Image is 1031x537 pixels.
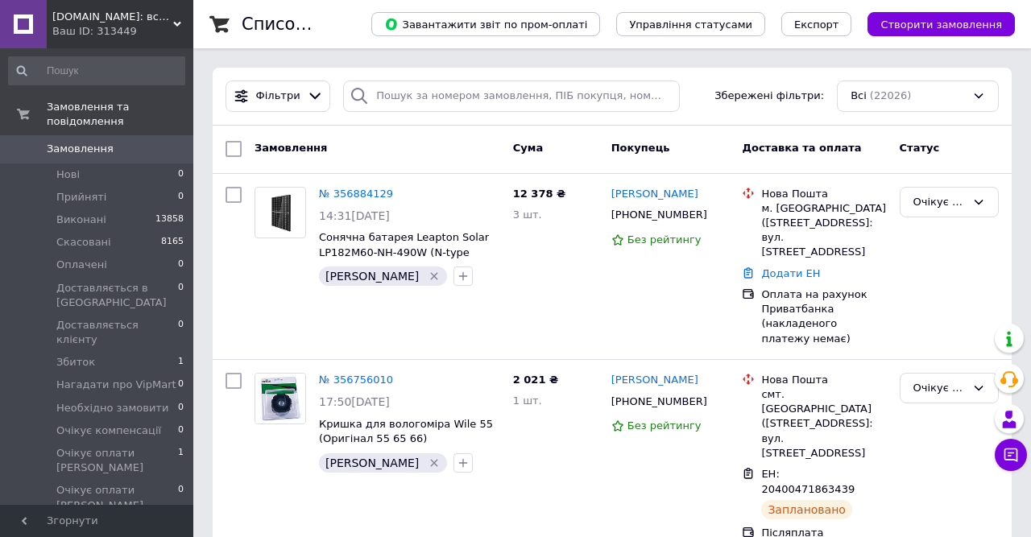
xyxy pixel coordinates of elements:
[161,235,184,250] span: 8165
[851,18,1015,30] a: Створити замовлення
[178,401,184,415] span: 0
[56,446,178,475] span: Очікує оплати [PERSON_NAME]
[52,10,173,24] span: VipMart.com.ua: все для сонячних станцій — інтернет-магазин
[56,258,107,272] span: Оплачені
[870,89,912,101] span: (22026)
[56,423,161,438] span: Очікує компенсації
[56,401,168,415] span: Необхідно замовити
[781,12,852,36] button: Експорт
[56,190,106,204] span: Прийняті
[56,378,176,392] span: Нагадати про VipMart
[47,100,193,129] span: Замовлення та повідомлення
[319,209,390,222] span: 14:31[DATE]
[513,142,543,154] span: Cума
[56,355,95,370] span: Збиток
[761,201,886,260] div: м. [GEOGRAPHIC_DATA] ([STREET_ADDRESS]: вул. [STREET_ADDRESS]
[761,387,886,461] div: смт. [GEOGRAPHIC_DATA] ([STREET_ADDRESS]: вул. [STREET_ADDRESS]
[319,188,393,200] a: № 356884129
[267,188,294,238] img: Фото товару
[611,373,698,388] a: [PERSON_NAME]
[616,12,765,36] button: Управління статусами
[178,190,184,204] span: 0
[629,19,752,31] span: Управління статусами
[761,267,820,279] a: Додати ЕН
[742,142,861,154] span: Доставка та оплата
[995,439,1027,471] button: Чат з покупцем
[371,12,600,36] button: Завантажити звіт по пром-оплаті
[178,423,184,438] span: 0
[319,231,489,273] a: Сонячна батарея Leapton Solar LP182M60-NH-490W (N-type Black frame)
[913,380,966,397] div: Очікує упаковки Віра
[761,373,886,387] div: Нова Пошта
[761,287,886,346] div: Оплата на рахунок Приватбанка (накладеного платежу немає)
[428,270,441,283] svg: Видалити мітку
[761,500,852,519] div: Заплановано
[513,188,565,200] span: 12 378 ₴
[56,235,111,250] span: Скасовані
[178,318,184,347] span: 0
[319,374,393,386] a: № 356756010
[611,142,670,154] span: Покупець
[178,281,184,310] span: 0
[627,419,702,432] span: Без рейтингу
[178,167,184,182] span: 0
[384,17,587,31] span: Завантажити звіт по пром-оплаті
[611,209,707,221] span: [PHONE_NUMBER]
[56,167,80,182] span: Нові
[714,89,824,104] span: Збережені фільтри:
[178,446,184,475] span: 1
[52,24,193,39] div: Ваш ID: 313449
[761,468,855,495] span: ЕН: 20400471863439
[900,142,940,154] span: Статус
[428,456,441,469] svg: Видалити мітку
[319,418,493,445] a: Кришка для вологоміра Wile 55 (Оригінал 55 65 66)
[178,355,184,370] span: 1
[178,258,184,272] span: 0
[867,12,1015,36] button: Створити замовлення
[913,194,966,211] div: Очікує оплати Віра
[880,19,1002,31] span: Створити замовлення
[178,483,184,512] span: 0
[242,14,405,34] h1: Список замовлень
[513,374,558,386] span: 2 021 ₴
[56,213,106,227] span: Виконані
[343,81,680,112] input: Пошук за номером замовлення, ПІБ покупця, номером телефону, Email, номером накладної
[255,187,306,238] a: Фото товару
[178,378,184,392] span: 0
[319,395,390,408] span: 17:50[DATE]
[47,142,114,156] span: Замовлення
[255,374,305,423] img: Фото товару
[761,187,886,201] div: Нова Пошта
[56,483,178,512] span: Очікує оплати [PERSON_NAME]
[155,213,184,227] span: 13858
[794,19,839,31] span: Експорт
[56,318,178,347] span: Доставляється клієнту
[56,281,178,310] span: Доставляється в [GEOGRAPHIC_DATA]
[256,89,300,104] span: Фільтри
[611,395,707,407] span: [PHONE_NUMBER]
[325,456,419,469] span: [PERSON_NAME]
[255,373,306,424] a: Фото товару
[851,89,867,104] span: Всі
[8,56,185,85] input: Пошук
[513,394,542,407] span: 1 шт.
[513,209,542,221] span: 3 шт.
[627,233,702,246] span: Без рейтингу
[325,270,419,283] span: [PERSON_NAME]
[611,187,698,202] a: [PERSON_NAME]
[255,142,327,154] span: Замовлення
